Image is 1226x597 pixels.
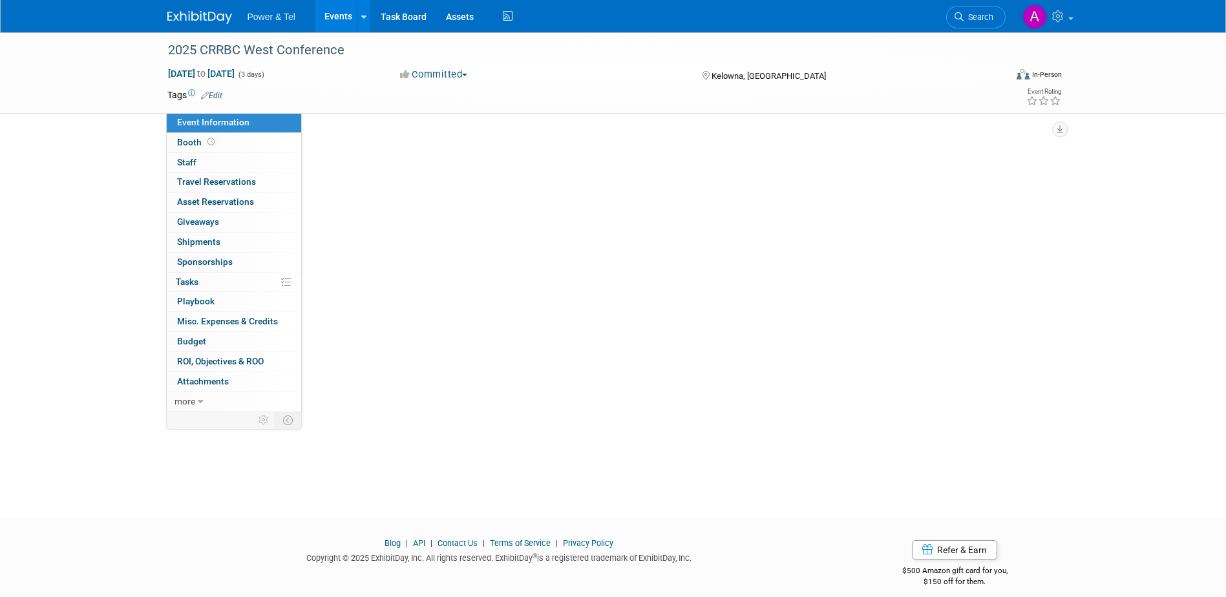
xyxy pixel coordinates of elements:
td: Toggle Event Tabs [275,412,301,428]
a: Booth [167,133,301,152]
a: Staff [167,153,301,173]
span: Booth not reserved yet [205,137,217,147]
span: [DATE] [DATE] [167,68,235,79]
span: Giveaways [177,216,219,227]
a: Playbook [167,292,301,311]
a: ROI, Objectives & ROO [167,352,301,372]
span: Shipments [177,236,220,247]
span: | [403,538,411,548]
td: Personalize Event Tab Strip [253,412,275,428]
a: Edit [201,91,222,100]
a: Budget [167,332,301,351]
div: $150 off for them. [851,576,1059,587]
span: Event Information [177,117,249,127]
a: Shipments [167,233,301,252]
span: Booth [177,137,217,147]
span: Search [964,12,993,22]
a: Search [946,6,1006,28]
a: Event Information [167,113,301,132]
span: | [427,538,436,548]
a: API [413,538,425,548]
div: Event Format [929,67,1062,87]
span: Sponsorships [177,257,233,267]
div: Event Rating [1026,89,1061,95]
a: Sponsorships [167,253,301,272]
span: Power & Tel [248,12,295,22]
img: Alina Dorion [1022,5,1047,29]
div: 2025 CRRBC West Conference [164,39,986,62]
a: Contact Us [438,538,478,548]
span: to [195,68,207,79]
img: Format-Inperson.png [1017,69,1030,79]
a: more [167,392,301,412]
a: Travel Reservations [167,173,301,192]
a: Tasks [167,273,301,292]
span: Playbook [177,296,215,306]
span: more [174,396,195,406]
div: $500 Amazon gift card for you, [851,557,1059,587]
span: (3 days) [237,70,264,79]
td: Tags [167,89,222,101]
img: ExhibitDay [167,11,232,24]
span: | [480,538,488,548]
a: Privacy Policy [563,538,613,548]
a: Refer & Earn [912,540,997,560]
span: | [553,538,561,548]
span: Tasks [176,277,198,287]
span: Budget [177,336,206,346]
a: Misc. Expenses & Credits [167,312,301,331]
span: Kelowna, [GEOGRAPHIC_DATA] [712,71,826,81]
span: Travel Reservations [177,176,256,187]
a: Terms of Service [490,538,551,548]
button: Committed [396,68,472,81]
a: Blog [385,538,401,548]
a: Asset Reservations [167,193,301,212]
a: Giveaways [167,213,301,232]
div: In-Person [1031,70,1062,79]
span: Attachments [177,376,229,386]
span: Asset Reservations [177,196,254,207]
sup: ® [533,552,537,560]
span: Misc. Expenses & Credits [177,316,278,326]
div: Copyright © 2025 ExhibitDay, Inc. All rights reserved. ExhibitDay is a registered trademark of Ex... [167,549,832,564]
span: ROI, Objectives & ROO [177,356,264,366]
a: Attachments [167,372,301,392]
span: Staff [177,157,196,167]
